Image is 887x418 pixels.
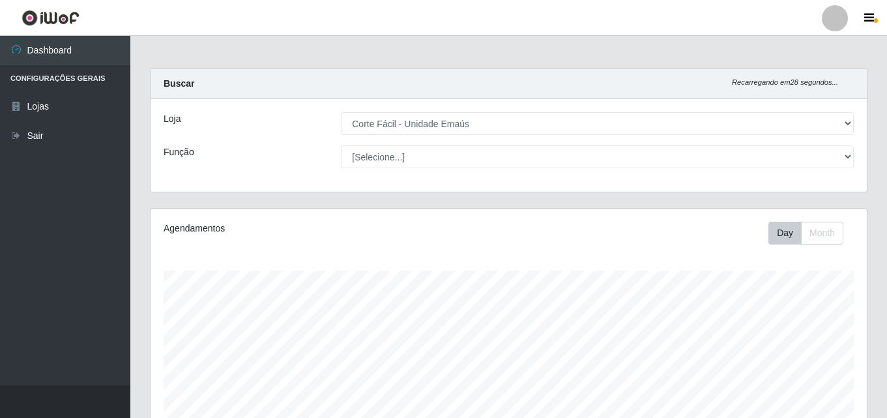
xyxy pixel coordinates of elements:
[768,222,843,245] div: First group
[164,112,181,126] label: Loja
[732,78,838,86] i: Recarregando em 28 segundos...
[801,222,843,245] button: Month
[164,222,440,235] div: Agendamentos
[768,222,854,245] div: Toolbar with button groups
[164,78,194,89] strong: Buscar
[768,222,802,245] button: Day
[164,145,194,159] label: Função
[22,10,80,26] img: CoreUI Logo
